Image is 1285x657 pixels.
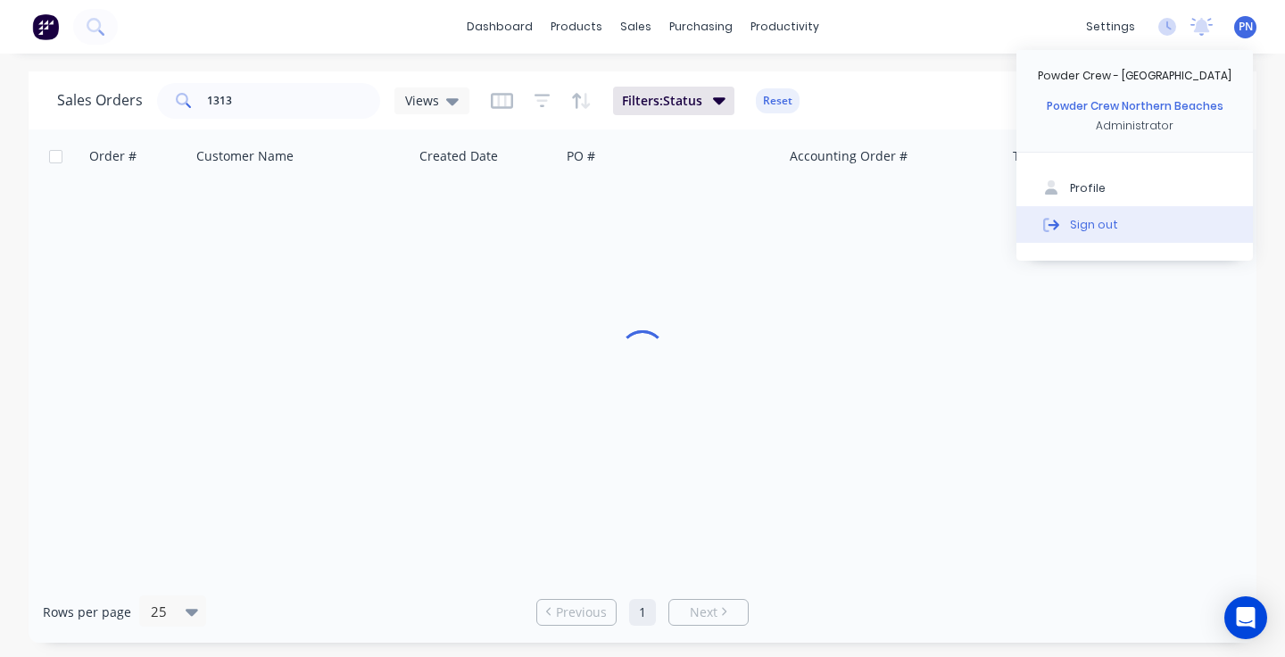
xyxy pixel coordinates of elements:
[629,599,656,626] a: Page 1 is your current page
[1077,13,1144,40] div: settings
[405,91,439,110] span: Views
[419,147,498,165] div: Created Date
[1047,98,1223,114] div: Powder Crew Northern Beaches
[660,13,742,40] div: purchasing
[542,13,611,40] div: products
[669,603,748,621] a: Next page
[529,599,756,626] ul: Pagination
[1038,68,1231,84] div: Powder Crew - [GEOGRAPHIC_DATA]
[1224,596,1267,639] div: Open Intercom Messenger
[458,13,542,40] a: dashboard
[690,603,717,621] span: Next
[1016,206,1253,242] button: Sign out
[556,603,607,621] span: Previous
[1239,19,1253,35] span: PN
[1070,216,1118,232] div: Sign out
[1070,180,1106,196] div: Profile
[790,147,908,165] div: Accounting Order #
[537,603,616,621] a: Previous page
[567,147,595,165] div: PO #
[1013,147,1060,165] div: Total ($)
[207,83,381,119] input: Search...
[742,13,828,40] div: productivity
[43,603,131,621] span: Rows per page
[622,92,702,110] span: Filters: Status
[1096,118,1173,134] div: Administrator
[57,92,143,109] h1: Sales Orders
[611,13,660,40] div: sales
[32,13,59,40] img: Factory
[1016,170,1253,206] button: Profile
[613,87,734,115] button: Filters:Status
[756,88,800,113] button: Reset
[89,147,137,165] div: Order #
[196,147,294,165] div: Customer Name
